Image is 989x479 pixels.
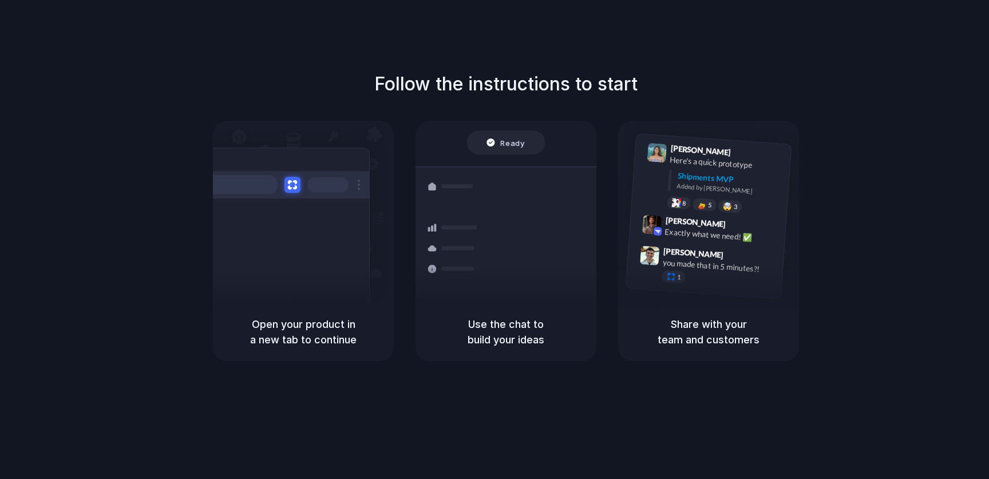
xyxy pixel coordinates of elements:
span: [PERSON_NAME] [670,142,731,159]
h1: Follow the instructions to start [374,70,638,98]
span: [PERSON_NAME] [665,213,726,230]
h5: Share with your team and customers [632,316,785,347]
span: [PERSON_NAME] [663,244,724,261]
div: 🤯 [723,202,733,211]
h5: Open your product in a new tab to continue [227,316,380,347]
div: Shipments MVP [677,169,783,188]
span: Ready [501,137,525,148]
div: Here's a quick prototype [670,153,784,173]
div: Exactly what we need! ✅ [664,225,779,245]
span: 5 [708,201,712,208]
div: Added by [PERSON_NAME] [677,181,782,198]
span: 1 [677,274,681,280]
h5: Use the chat to build your ideas [429,316,583,347]
span: 3 [734,203,738,209]
div: you made that in 5 minutes?! [662,256,777,276]
span: 8 [682,200,686,206]
span: 9:47 AM [727,250,750,264]
span: 9:42 AM [729,219,753,233]
span: 9:41 AM [734,147,758,161]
